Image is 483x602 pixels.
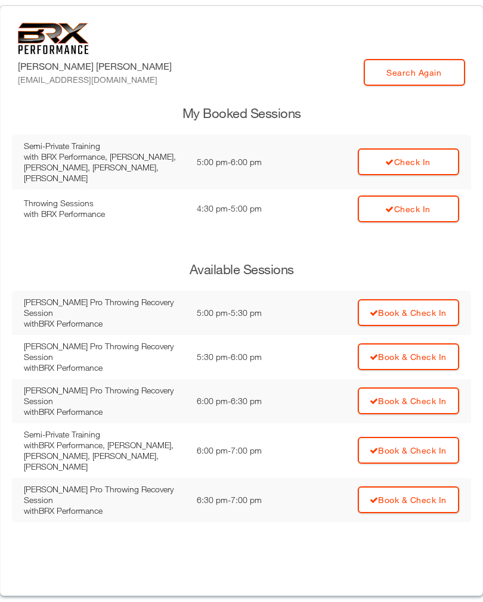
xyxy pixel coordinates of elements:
div: [PERSON_NAME] Pro Throwing Recovery Session [24,484,185,505]
div: with BRX Performance [24,318,185,329]
a: Check In [358,196,459,222]
div: with BRX Performance, [PERSON_NAME], [PERSON_NAME], [PERSON_NAME], [PERSON_NAME] [24,440,185,472]
div: with BRX Performance [24,362,185,373]
div: Throwing Sessions [24,198,185,209]
label: [PERSON_NAME] [PERSON_NAME] [18,59,172,86]
td: 6:00 pm - 6:30 pm [191,379,301,423]
a: Book & Check In [358,437,459,464]
img: 6f7da32581c89ca25d665dc3aae533e4f14fe3ef_original.svg [18,23,89,54]
div: with BRX Performance [24,406,185,417]
div: [PERSON_NAME] Pro Throwing Recovery Session [24,385,185,406]
td: 6:00 pm - 7:00 pm [191,423,301,478]
div: Semi-Private Training [24,141,185,151]
div: [PERSON_NAME] Pro Throwing Recovery Session [24,341,185,362]
a: Check In [358,148,459,175]
div: Semi-Private Training [24,429,185,440]
div: [EMAIL_ADDRESS][DOMAIN_NAME] [18,73,172,86]
td: 5:00 pm - 5:30 pm [191,291,301,335]
a: Book & Check In [358,299,459,326]
h3: Available Sessions [12,260,471,279]
h3: My Booked Sessions [12,104,471,123]
a: Book & Check In [358,343,459,370]
a: Book & Check In [358,387,459,414]
td: 4:30 pm - 5:00 pm [191,190,301,228]
a: Book & Check In [358,486,459,513]
td: 5:30 pm - 6:00 pm [191,335,301,379]
div: with BRX Performance [24,209,185,219]
td: 6:30 pm - 7:00 pm [191,478,301,522]
div: with BRX Performance [24,505,185,516]
td: 5:00 pm - 6:00 pm [191,135,301,190]
a: Search Again [364,59,465,86]
div: [PERSON_NAME] Pro Throwing Recovery Session [24,297,185,318]
div: with BRX Performance, [PERSON_NAME], [PERSON_NAME], [PERSON_NAME], [PERSON_NAME] [24,151,185,184]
